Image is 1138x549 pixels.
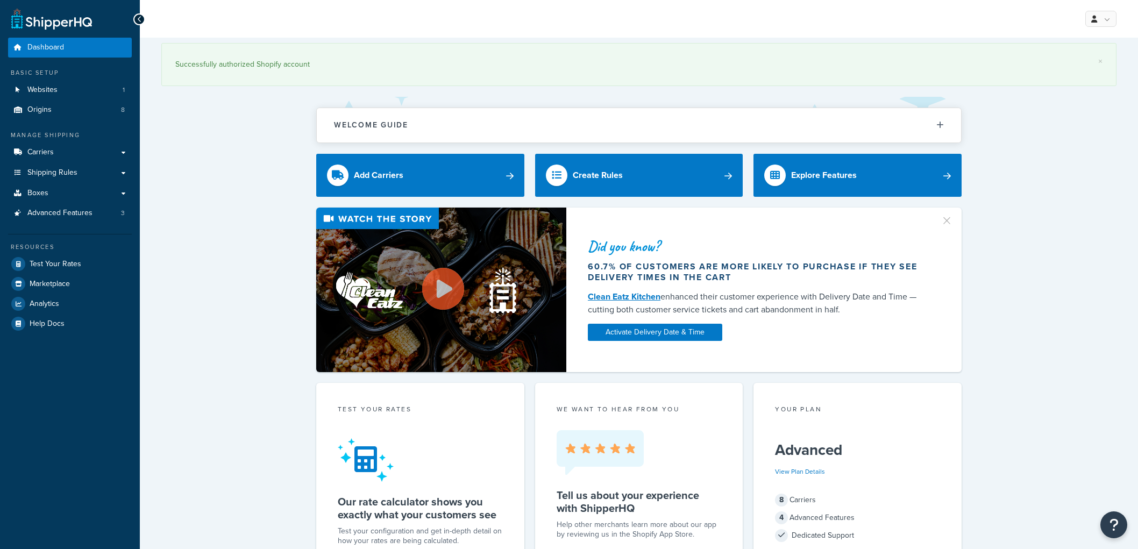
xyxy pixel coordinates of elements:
[775,510,940,525] div: Advanced Features
[557,489,722,515] h5: Tell us about your experience with ShipperHQ
[775,493,940,508] div: Carriers
[8,80,132,100] a: Websites1
[175,57,1103,72] div: Successfully authorized Shopify account
[588,290,928,316] div: enhanced their customer experience with Delivery Date and Time — cutting both customer service ti...
[791,168,857,183] div: Explore Features
[775,467,825,476] a: View Plan Details
[27,209,93,218] span: Advanced Features
[8,68,132,77] div: Basic Setup
[338,495,503,521] h5: Our rate calculator shows you exactly what your customers see
[354,168,403,183] div: Add Carriers
[775,511,788,524] span: 4
[316,154,524,197] a: Add Carriers
[1100,511,1127,538] button: Open Resource Center
[8,131,132,140] div: Manage Shipping
[753,154,962,197] a: Explore Features
[27,189,48,198] span: Boxes
[30,280,70,289] span: Marketplace
[317,108,961,142] button: Welcome Guide
[573,168,623,183] div: Create Rules
[8,163,132,183] a: Shipping Rules
[338,526,503,546] div: Test your configuration and get in-depth detail on how your rates are being calculated.
[557,520,722,539] p: Help other merchants learn more about our app by reviewing us in the Shopify App Store.
[8,294,132,313] a: Analytics
[588,261,928,283] div: 60.7% of customers are more likely to purchase if they see delivery times in the cart
[588,290,660,303] a: Clean Eatz Kitchen
[123,85,125,95] span: 1
[27,168,77,177] span: Shipping Rules
[316,208,566,373] img: Video thumbnail
[334,121,408,129] h2: Welcome Guide
[775,528,940,543] div: Dedicated Support
[27,43,64,52] span: Dashboard
[8,142,132,162] a: Carriers
[588,239,928,254] div: Did you know?
[27,148,54,157] span: Carriers
[8,80,132,100] li: Websites
[8,203,132,223] a: Advanced Features3
[8,243,132,252] div: Resources
[775,441,940,459] h5: Advanced
[8,38,132,58] a: Dashboard
[27,85,58,95] span: Websites
[775,404,940,417] div: Your Plan
[338,404,503,417] div: Test your rates
[30,260,81,269] span: Test Your Rates
[1098,57,1103,66] a: ×
[8,254,132,274] a: Test Your Rates
[535,154,743,197] a: Create Rules
[30,319,65,329] span: Help Docs
[8,100,132,120] li: Origins
[775,494,788,507] span: 8
[8,100,132,120] a: Origins8
[8,203,132,223] li: Advanced Features
[30,300,59,309] span: Analytics
[8,183,132,203] a: Boxes
[588,324,722,341] a: Activate Delivery Date & Time
[8,314,132,333] a: Help Docs
[121,209,125,218] span: 3
[121,105,125,115] span: 8
[557,404,722,414] p: we want to hear from you
[27,105,52,115] span: Origins
[8,274,132,294] a: Marketplace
